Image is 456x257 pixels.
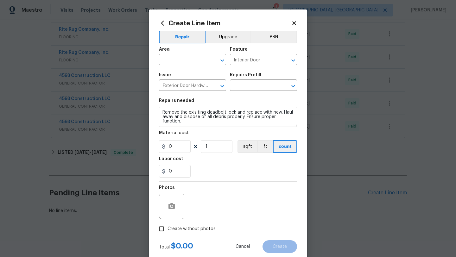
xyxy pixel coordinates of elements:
button: Cancel [225,240,260,253]
h5: Photos [159,185,175,190]
span: Create without photos [168,226,216,232]
button: Open [289,82,298,91]
button: sqft [237,140,257,153]
button: count [273,140,297,153]
h5: Material cost [159,131,189,135]
button: Open [218,56,227,65]
h5: Issue [159,73,171,77]
h5: Repairs needed [159,98,194,103]
span: Create [273,244,287,249]
button: Upgrade [206,31,251,43]
h5: Feature [230,47,248,52]
span: $ 0.00 [171,242,193,250]
span: Cancel [236,244,250,249]
h5: Labor cost [159,157,183,161]
button: BRN [250,31,297,43]
button: Create [263,240,297,253]
button: Repair [159,31,206,43]
button: Open [218,82,227,91]
div: Total [159,243,193,250]
h2: Create Line Item [159,20,291,27]
h5: Repairs Prefill [230,73,261,77]
button: ft [257,140,273,153]
h5: Area [159,47,170,52]
button: Open [289,56,298,65]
